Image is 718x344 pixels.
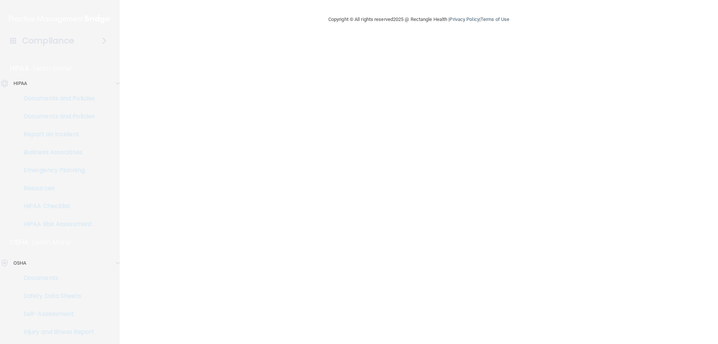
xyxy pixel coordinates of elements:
p: OSHA [10,238,29,247]
p: HIPAA [10,64,29,73]
p: HIPAA [13,79,27,88]
p: Documents and Policies [5,113,107,120]
p: HIPAA Checklist [5,203,107,210]
p: Emergency Planning [5,167,107,174]
div: Copyright © All rights reserved 2025 @ Rectangle Health | | [282,7,555,31]
p: Documents and Policies [5,95,107,102]
p: Learn More! [33,238,72,247]
h4: Compliance [22,36,74,46]
p: Documents [5,274,107,282]
p: Report an Incident [5,131,107,138]
p: Injury and Illness Report [5,328,107,336]
a: Privacy Policy [449,16,479,22]
p: OSHA [13,259,26,268]
p: HIPAA Risk Assessment [5,220,107,228]
p: Safety Data Sheets [5,292,107,300]
p: Business Associates [5,149,107,156]
img: PMB logo [9,12,111,27]
a: Terms of Use [481,16,509,22]
p: Self-Assessment [5,310,107,318]
p: Resources [5,185,107,192]
p: Learn More! [33,64,73,73]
